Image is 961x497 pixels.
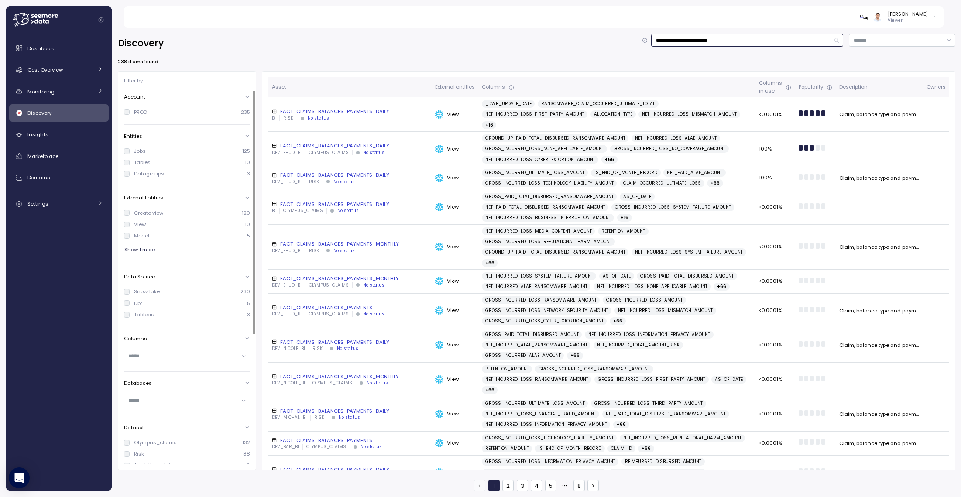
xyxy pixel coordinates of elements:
a: GROSS_INCURRED_LOSS_SYSTEM_FAILURE_AMOUNT [611,203,734,211]
div: Dbt [134,300,142,307]
div: Snowflake [134,288,160,295]
p: OLYMPUS_CLAIMS [312,380,352,386]
span: GROSS_INCURRED_LOSS_TECHNOLOGY_LIABILITY_AMOUNT [485,179,614,187]
p: OLYMPUS_CLAIMS [309,282,349,288]
a: GROSS_INCURRED_LOSS_RANSOMWARE_AMOUNT [535,365,653,373]
a: FACT_CLAIMS_BALANCES_PAYMENTS_DAILYDEV_MICHAL_BIRISKNo status [272,408,428,421]
p: 235 [241,109,250,116]
span: + 66 [570,352,580,360]
a: Insights [9,126,109,144]
td: <0.0001% [755,190,795,225]
div: No status [367,380,388,386]
a: NET_INCURRED_LOSS_MISMATCH_AMOUNT [614,307,716,315]
div: Model [134,232,149,239]
div: Claim, balance type and payment classification granularity level table. This table shows for each... [839,111,920,118]
a: NET_PAID_TOTAL_DISBURSED_RANSOMWARE_AMOUNT [602,410,729,418]
span: NET_INCURRED_LOSS_SYSTEM_FAILURE_AMOUNT [485,272,593,280]
p: 3 [247,311,250,318]
span: + 66 [710,179,720,187]
p: DEV_EHUD_BI [272,150,302,156]
p: Filter by [124,77,143,84]
span: GROSS_INCURRED_LOSS_SYSTEM_FAILURE_AMOUNT [615,203,731,211]
p: RISK [312,346,323,352]
div: FACT_CLAIMS_BALANCES_PAYMENTS_DAILY [272,171,428,178]
a: RETENTION_AMOUNT [482,365,532,373]
button: 3 [517,480,528,491]
p: Viewer [888,17,928,24]
a: FACT_CLAIMS_BALANCES_PAYMENTSDEV_EHUD_BIOLYMPUS_CLAIMSNo status [272,304,428,317]
td: <0.0001% [755,432,795,456]
p: Account [124,93,145,100]
td: <0.0001% [755,294,795,328]
span: GROSS_PAID_TOTAL_DISBURSED_AMOUNT [485,331,579,339]
a: FACT_CLAIMS_BALANCES_PAYMENTS_DAILYDEV_EHUD_BIRISKNo status [272,171,428,185]
a: Discovery [9,104,109,122]
a: NET_INCURRED_LOSS_INFORMATION_PRIVACY_AMOUNT [482,421,611,428]
div: [PERSON_NAME] [888,10,928,17]
p: 3 [247,170,250,177]
p: 88 [243,450,250,457]
p: 120 [242,209,250,216]
div: No status [337,208,359,214]
a: Cost Overview [9,61,109,79]
a: CLAIM_OCCURRED_ULTIMATE_LOSS [620,179,704,187]
span: GROSS_INCURRED_LOSS_ALAE_AMOUNT [612,469,702,476]
div: Popularity [799,83,832,91]
div: No status [363,311,384,317]
td: <0.0001% [755,225,795,270]
a: NET_INCURRED_LOSS_FIRST_PARTY_AMOUNT [482,110,588,118]
p: Columns [124,335,147,342]
div: FACT_CLAIMS_BALANCES_PAYMENTS_MONTHLY [272,373,428,380]
p: DEV_EHUD_BI [272,311,302,317]
div: No status [333,248,355,254]
span: GROSS_INCURRED_LOSS_THIRD_PARTY_AMOUNT [594,400,703,408]
a: GROSS_INCURRED_ULTIMATE_LOSS_AMOUNT [482,400,588,408]
div: View [435,306,475,315]
p: BI [272,115,276,121]
button: Show 1 more [124,243,155,256]
span: Domains [27,174,50,181]
a: NET_INCURRED_LOSS_CYBER_EXTORTION_AMOUNT [482,156,599,164]
span: RETENTION_AMOUNT [485,365,529,373]
span: NET_INCURRED_LOSS_NONE_APPLICABLE_AMOUNT [597,283,707,291]
a: FACT_CLAIMS_BALANCES_PAYMENTSDEV_BAR_BIOLYMPUS_CLAIMSNo status [272,437,428,450]
a: GROSS_INCURRED_LOSS_THIRD_PARTY_AMOUNT [591,400,706,408]
span: GROSS_INCURRED_ULTIMATE_LOSS_AMOUNT [485,169,585,177]
a: GROSS_INCURRED_LOSS_REPUTATIONAL_HARM_AMOUNT [482,238,615,246]
span: + 66 [642,445,651,452]
a: NET_INCURRED_TOTAL_AMOUNT_RISK [594,341,683,349]
div: No status [308,115,329,121]
span: CLAIM_OCCURRED_ULTIMATE_LOSS [623,179,701,187]
div: Asset [272,83,428,91]
a: RANSOMWARE_CLAIM_OCCURRED_ULTIMATE_TOTAL [538,100,659,108]
div: Description [839,83,920,91]
p: OLYMPUS_CLAIMS [306,444,346,450]
p: Databases [124,380,152,387]
div: FACT_CLAIMS_BALANCES_PAYMENTS_DAILY [272,108,428,115]
a: GROSS_INCURRED_LOSS_INFORMATION_PRIVACY_AMOUNT [482,458,619,466]
span: IS_END_OF_MONTH_RECORD [594,169,657,177]
span: RETENTION_AMOUNT [601,227,645,235]
a: FACT_CLAIMS_BALANCES_PAYMENTS_DAILYDEV_NICOLE_BIRISKNo status [272,339,428,352]
span: + 66 [617,421,626,428]
span: AS_OF_DATE [603,272,631,280]
a: NET_INCURRED_LOSS_BUSINESS_INTERRUPTION_AMOUNT [482,214,614,222]
p: DEV_EHUD_BI [272,179,302,185]
a: GROSS_INCURRED_LOSS_FIRST_PARTY_AMOUNT [594,376,709,384]
div: View [435,110,475,119]
a: IS_END_OF_MONTH_RECORD [591,169,661,177]
div: Claim, balance type and payment classification granularity level table. This table shows for each... [839,440,920,447]
a: NET_INCURRED_LOSS_MISMATCH_AMOUNT [638,110,740,118]
div: View [435,203,475,212]
span: AS_OF_DATE [623,193,651,201]
span: GROSS_INCURRED_LOSS_RANSOMWARE_AMOUNT [485,296,597,304]
a: GROSS_PAID_TOTAL_DISBURSED_RANSOMWARE_AMOUNT [482,193,617,201]
a: NET_INCURRED_LOSS_INFORMATION_PRIVACY_AMOUNT [585,331,714,339]
a: FACT_CLAIMS_BALANCES_PAYMENTS_DAILYBIRISKNo status [272,108,428,121]
span: GROSS_INCURRED_LOSS_TECHNOLOGY_LIABILITY_AMOUNT [485,434,614,442]
span: NET_INCURRED_LOSS_REPUTATIONAL_HARM_AMOUNT [623,434,741,442]
a: GROSS_PAID_TOTAL_DISBURSED_AMOUNT [637,272,737,280]
p: 132 [242,439,250,446]
a: RETENTION_AMOUNT [598,227,649,235]
span: NET_INCURRED_LOSS_INFORMATION_PRIVACY_AMOUNT [588,331,710,339]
